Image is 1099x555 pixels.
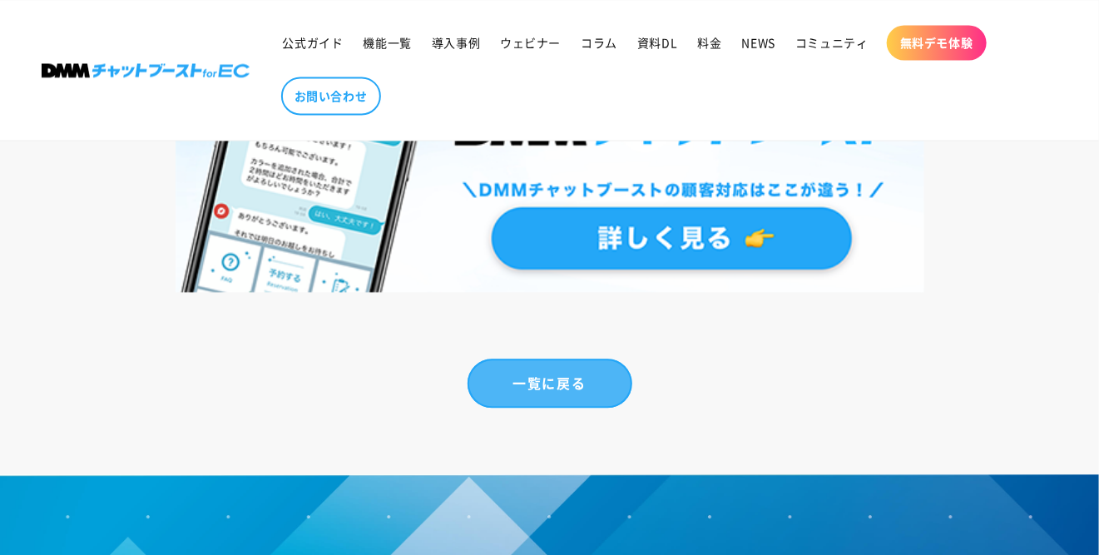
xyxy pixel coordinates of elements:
[627,25,687,60] a: 資料DL
[785,25,879,60] a: コミュニティ
[295,88,368,103] span: お問い合わせ
[468,359,632,409] a: 一覧に戻る
[698,35,722,50] span: 料金
[742,35,775,50] span: NEWS
[283,35,344,50] span: 公式ガイド
[500,35,561,50] span: ウェビナー
[637,35,677,50] span: 資料DL
[571,25,627,60] a: コラム
[900,35,973,50] span: 無料デモ体験
[887,25,987,60] a: 無料デモ体験
[490,25,571,60] a: ウェビナー
[688,25,732,60] a: 料金
[42,63,250,77] img: 株式会社DMM Boost
[422,25,490,60] a: 導入事例
[176,7,924,294] img: DMMチャットブーストforEC
[273,25,354,60] a: 公式ガイド
[732,25,785,60] a: NEWS
[281,77,381,115] a: お問い合わせ
[795,35,869,50] span: コミュニティ
[364,35,412,50] span: 機能一覧
[354,25,422,60] a: 機能一覧
[432,35,480,50] span: 導入事例
[581,35,617,50] span: コラム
